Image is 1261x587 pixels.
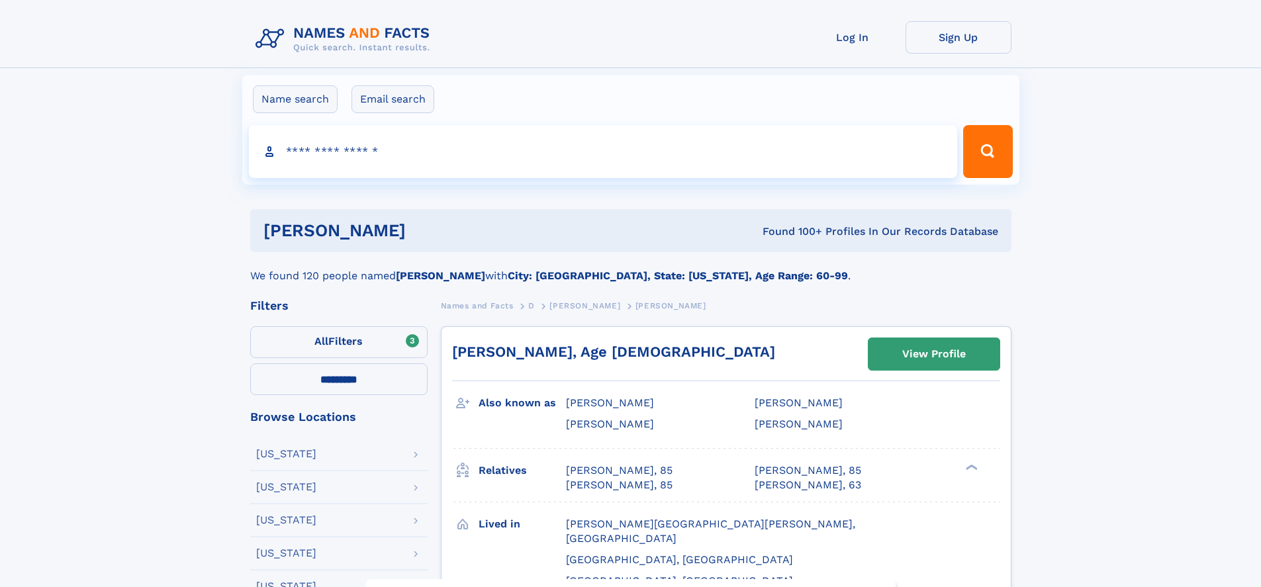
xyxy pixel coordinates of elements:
[250,326,428,358] label: Filters
[962,463,978,471] div: ❯
[902,339,966,369] div: View Profile
[584,224,998,239] div: Found 100+ Profiles In Our Records Database
[963,125,1012,178] button: Search Button
[755,396,843,409] span: [PERSON_NAME]
[314,335,328,347] span: All
[755,418,843,430] span: [PERSON_NAME]
[263,222,584,239] h1: [PERSON_NAME]
[755,478,861,492] a: [PERSON_NAME], 63
[549,297,620,314] a: [PERSON_NAME]
[906,21,1011,54] a: Sign Up
[635,301,706,310] span: [PERSON_NAME]
[528,297,535,314] a: D
[256,548,316,559] div: [US_STATE]
[250,252,1011,284] div: We found 120 people named with .
[256,482,316,492] div: [US_STATE]
[566,574,793,587] span: [GEOGRAPHIC_DATA], [GEOGRAPHIC_DATA]
[479,513,566,535] h3: Lived in
[508,269,848,282] b: City: [GEOGRAPHIC_DATA], State: [US_STATE], Age Range: 60-99
[452,343,775,360] a: [PERSON_NAME], Age [DEMOGRAPHIC_DATA]
[250,21,441,57] img: Logo Names and Facts
[479,392,566,414] h3: Also known as
[479,459,566,482] h3: Relatives
[256,449,316,459] div: [US_STATE]
[800,21,906,54] a: Log In
[549,301,620,310] span: [PERSON_NAME]
[566,553,793,566] span: [GEOGRAPHIC_DATA], [GEOGRAPHIC_DATA]
[566,518,855,545] span: [PERSON_NAME][GEOGRAPHIC_DATA][PERSON_NAME], [GEOGRAPHIC_DATA]
[351,85,434,113] label: Email search
[256,515,316,525] div: [US_STATE]
[441,297,514,314] a: Names and Facts
[566,418,654,430] span: [PERSON_NAME]
[868,338,1000,370] a: View Profile
[250,411,428,423] div: Browse Locations
[566,478,673,492] a: [PERSON_NAME], 85
[396,269,485,282] b: [PERSON_NAME]
[755,463,861,478] a: [PERSON_NAME], 85
[528,301,535,310] span: D
[253,85,338,113] label: Name search
[566,463,673,478] a: [PERSON_NAME], 85
[249,125,958,178] input: search input
[250,300,428,312] div: Filters
[566,396,654,409] span: [PERSON_NAME]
